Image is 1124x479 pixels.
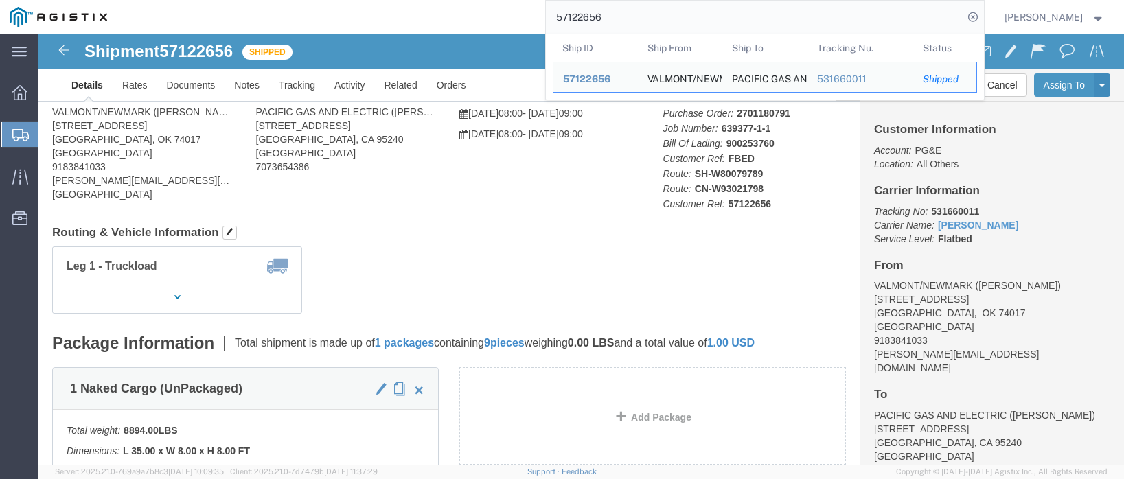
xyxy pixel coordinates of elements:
[553,34,984,100] table: Search Results
[546,1,963,34] input: Search for shipment number, reference number
[637,34,722,62] th: Ship From
[55,467,224,476] span: Server: 2025.21.0-769a9a7b8c3
[38,34,1124,465] iframe: FS Legacy Container
[527,467,562,476] a: Support
[896,466,1108,478] span: Copyright © [DATE]-[DATE] Agistix Inc., All Rights Reserved
[647,62,713,92] div: VALMONT/NEWMARK
[1004,9,1105,25] button: [PERSON_NAME]
[553,34,638,62] th: Ship ID
[563,72,628,86] div: 57122656
[563,73,610,84] span: 57122656
[324,467,378,476] span: [DATE] 11:37:29
[1005,10,1083,25] span: JJ Bighorse
[10,7,107,27] img: logo
[230,467,378,476] span: Client: 2025.21.0-7d7479b
[732,62,798,92] div: PACIFIC GAS AND ELECTRIC
[923,72,967,86] div: Shipped
[562,467,597,476] a: Feedback
[816,72,904,86] div: 531660011
[913,34,977,62] th: Status
[807,34,913,62] th: Tracking Nu.
[168,467,224,476] span: [DATE] 10:09:35
[722,34,807,62] th: Ship To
